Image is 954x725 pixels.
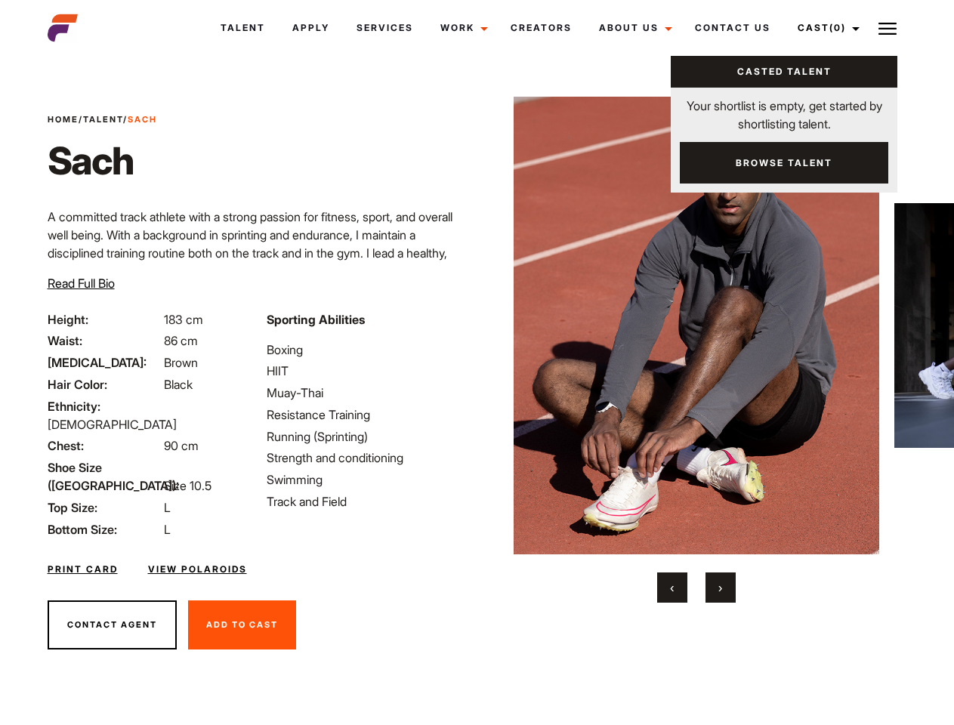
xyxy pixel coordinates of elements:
[267,492,468,511] li: Track and Field
[681,8,784,48] a: Contact Us
[829,22,846,33] span: (0)
[188,600,296,650] button: Add To Cast
[680,142,888,184] a: Browse Talent
[207,8,279,48] a: Talent
[48,138,157,184] h1: Sach
[48,113,157,126] span: / /
[671,56,897,88] a: Casted Talent
[267,470,468,489] li: Swimming
[718,580,722,595] span: Next
[48,310,161,329] span: Height:
[48,520,161,538] span: Bottom Size:
[267,341,468,359] li: Boxing
[267,406,468,424] li: Resistance Training
[585,8,681,48] a: About Us
[267,427,468,446] li: Running (Sprinting)
[206,619,278,630] span: Add To Cast
[267,384,468,402] li: Muay-Thai
[128,114,157,125] strong: Sach
[48,458,161,495] span: Shoe Size ([GEOGRAPHIC_DATA]):
[164,333,198,348] span: 86 cm
[164,478,211,493] span: Size 10.5
[164,500,171,515] span: L
[48,498,161,517] span: Top Size:
[48,397,161,415] span: Ethnicity:
[427,8,497,48] a: Work
[267,362,468,380] li: HIIT
[343,8,427,48] a: Services
[164,438,199,453] span: 90 cm
[48,332,161,350] span: Waist:
[48,600,177,650] button: Contact Agent
[48,114,79,125] a: Home
[83,114,123,125] a: Talent
[48,353,161,372] span: [MEDICAL_DATA]:
[148,563,247,576] a: View Polaroids
[48,437,161,455] span: Chest:
[878,20,897,38] img: Burger icon
[670,580,674,595] span: Previous
[164,522,171,537] span: L
[48,274,115,292] button: Read Full Bio
[267,312,365,327] strong: Sporting Abilities
[164,355,198,370] span: Brown
[48,563,118,576] a: Print Card
[279,8,343,48] a: Apply
[267,449,468,467] li: Strength and conditioning
[164,377,193,392] span: Black
[48,417,177,432] span: [DEMOGRAPHIC_DATA]
[48,276,115,291] span: Read Full Bio
[164,312,203,327] span: 183 cm
[48,208,468,298] p: A committed track athlete with a strong passion for fitness, sport, and overall well being. With ...
[48,375,161,393] span: Hair Color:
[671,88,897,133] p: Your shortlist is empty, get started by shortlisting talent.
[497,8,585,48] a: Creators
[784,8,869,48] a: Cast(0)
[48,13,78,43] img: cropped-aefm-brand-fav-22-square.png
